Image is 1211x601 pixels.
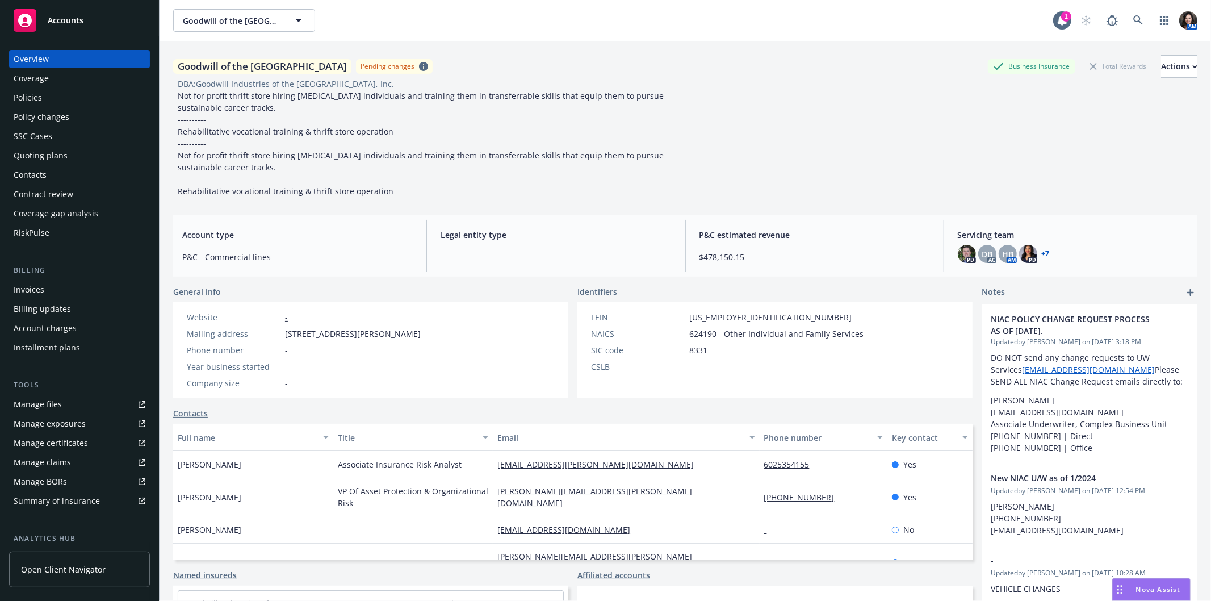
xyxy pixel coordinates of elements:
div: Company size [187,377,280,389]
button: Actions [1161,55,1197,78]
div: Billing updates [14,300,71,318]
a: +7 [1042,251,1050,257]
a: Installment plans [9,339,150,357]
a: [PERSON_NAME][EMAIL_ADDRESS][PERSON_NAME][DOMAIN_NAME] [497,551,692,574]
div: Manage files [14,395,62,414]
button: Email [493,424,759,451]
div: Drag to move [1113,579,1127,600]
div: Email [497,432,742,444]
a: Coverage [9,69,150,87]
img: photo [1179,11,1197,30]
div: CSLB [591,361,685,373]
a: Summary of insurance [9,492,150,510]
span: Legal entity type [441,229,671,241]
span: Updated by [PERSON_NAME] on [DATE] 3:18 PM [991,337,1188,347]
span: Yes [903,458,916,470]
span: HB [1002,248,1013,260]
a: RiskPulse [9,224,150,242]
div: Manage BORs [14,473,67,491]
a: Manage BORs [9,473,150,491]
div: Manage claims [14,453,71,471]
div: Policy changes [14,108,69,126]
a: [PHONE_NUMBER] [764,492,844,503]
span: [PERSON_NAME] (PlanSource) [178,557,291,569]
span: Nova Assist [1136,585,1181,594]
div: Coverage gap analysis [14,204,98,223]
span: - [441,251,671,263]
div: SSC Cases [14,127,52,145]
div: Analytics hub [9,533,150,544]
span: Updated by [PERSON_NAME] on [DATE] 10:28 AM [991,568,1188,578]
a: SSC Cases [9,127,150,145]
div: New NIAC U/W as of 1/2024Updatedby [PERSON_NAME] on [DATE] 12:54 PM[PERSON_NAME] [PHONE_NUMBER] [... [982,463,1197,545]
span: 624190 - Other Individual and Family Services [689,328,864,340]
span: New NIAC U/W as of 1/2024 [991,472,1159,484]
button: Phone number [760,424,887,451]
span: Pending changes [356,59,433,73]
div: Installment plans [14,339,80,357]
a: Contacts [173,407,208,419]
a: Start snowing [1075,9,1097,32]
a: Coverage gap analysis [9,204,150,223]
span: VP Of Asset Protection & Organizational Risk [338,485,489,509]
a: edit [1159,472,1172,486]
div: Title [338,432,476,444]
button: Full name [173,424,333,451]
a: Accounts [9,5,150,36]
button: Key contact [887,424,973,451]
a: - [764,557,776,568]
div: Goodwill of the [GEOGRAPHIC_DATA] [173,59,351,74]
span: P&C estimated revenue [699,229,930,241]
img: photo [958,245,976,263]
span: - [991,554,1159,566]
div: Phone number [187,344,280,356]
span: General info [173,286,221,298]
span: No [903,557,914,569]
p: VEHICLE CHANGES [991,583,1188,595]
div: Contacts [14,166,47,184]
div: NIAC POLICY CHANGE REQUEST PROCESS AS OF [DATE].Updatedby [PERSON_NAME] on [DATE] 3:18 PMDO NOT s... [982,304,1197,463]
div: Manage certificates [14,434,88,452]
div: RiskPulse [14,224,49,242]
div: Business Insurance [988,59,1075,73]
a: Contacts [9,166,150,184]
span: - [285,344,288,356]
p: [PERSON_NAME] [PHONE_NUMBER] [EMAIL_ADDRESS][DOMAIN_NAME] [991,500,1188,536]
a: Policy changes [9,108,150,126]
div: NAICS [591,328,685,340]
span: Not for profit thrift store hiring [MEDICAL_DATA] individuals and training them in transferrable ... [178,90,666,197]
div: Summary of insurance [14,492,100,510]
p: DO NOT send any change requests to UW Services Please SEND ALL NIAC Change Request emails directl... [991,352,1188,387]
div: DBA: Goodwill Industries of the [GEOGRAPHIC_DATA], Inc. [178,78,394,90]
button: Title [333,424,493,451]
a: 6025354155 [764,459,819,470]
span: [PERSON_NAME] [178,524,241,536]
a: Named insureds [173,569,237,581]
span: [US_EMPLOYER_IDENTIFICATION_NUMBER] [689,311,852,323]
a: Invoices [9,281,150,299]
a: Manage certificates [9,434,150,452]
a: Switch app [1153,9,1176,32]
span: P&C - Commercial lines [182,251,413,263]
div: Full name [178,432,316,444]
div: FEIN [591,311,685,323]
div: Manage exposures [14,415,86,433]
a: [EMAIL_ADDRESS][PERSON_NAME][DOMAIN_NAME] [497,459,703,470]
div: Policies [14,89,42,107]
a: add [1184,286,1197,299]
div: Invoices [14,281,44,299]
a: remove [1175,313,1188,327]
div: SIC code [591,344,685,356]
span: 8331 [689,344,707,356]
a: - [285,312,288,323]
a: [EMAIL_ADDRESS][DOMAIN_NAME] [497,524,639,535]
a: remove [1175,472,1188,486]
div: Overview [14,50,49,68]
a: Contract review [9,185,150,203]
a: Manage files [9,395,150,414]
div: Total Rewards [1084,59,1152,73]
span: - [689,361,692,373]
div: Coverage [14,69,49,87]
div: Billing [9,265,150,276]
a: Overview [9,50,150,68]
